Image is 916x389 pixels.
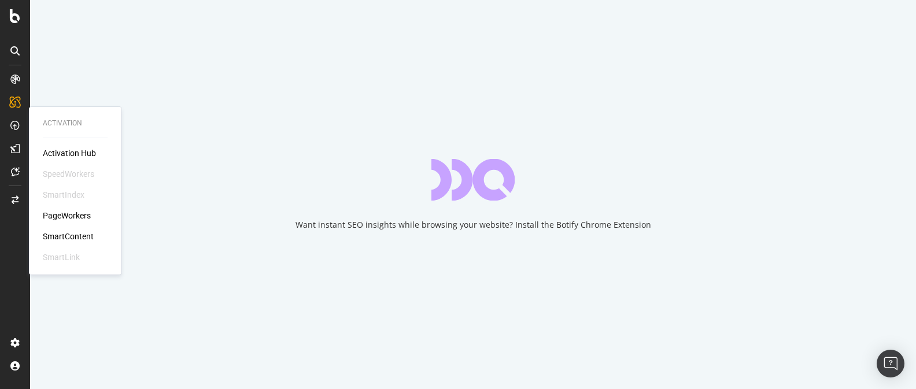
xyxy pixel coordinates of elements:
[43,251,80,263] div: SmartLink
[431,159,515,201] div: animation
[296,219,651,231] div: Want instant SEO insights while browsing your website? Install the Botify Chrome Extension
[43,210,91,221] a: PageWorkers
[877,350,904,377] div: Open Intercom Messenger
[43,168,94,180] div: SpeedWorkers
[43,118,108,128] div: Activation
[43,189,84,201] div: SmartIndex
[43,147,96,159] a: Activation Hub
[43,231,94,242] a: SmartContent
